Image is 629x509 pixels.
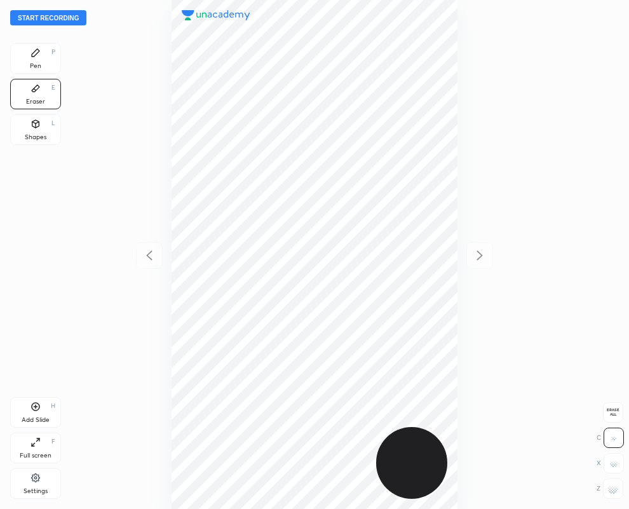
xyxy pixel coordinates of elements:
div: F [51,438,55,445]
div: Z [597,478,623,499]
div: Add Slide [22,417,50,423]
div: E [51,85,55,91]
div: X [597,453,624,473]
div: Shapes [25,134,46,140]
span: Erase all [604,408,623,417]
div: C [597,428,624,448]
div: Settings [24,488,48,494]
div: P [51,49,55,55]
div: Eraser [26,98,45,105]
div: Full screen [20,452,51,459]
div: H [51,403,55,409]
button: Start recording [10,10,86,25]
div: Pen [30,63,41,69]
div: L [51,120,55,126]
img: logo.38c385cc.svg [182,10,250,20]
